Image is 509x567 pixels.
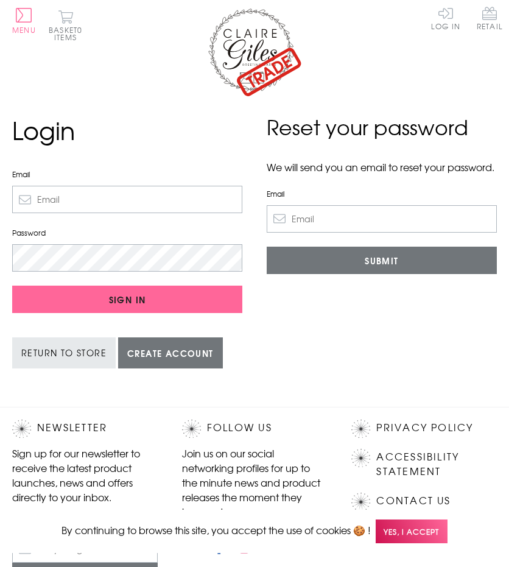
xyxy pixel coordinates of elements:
[182,420,328,438] h2: Follow Us
[267,247,497,274] input: Submit
[267,160,497,174] p: We will send you an email to reset your password.
[376,493,451,509] a: Contact Us
[477,6,503,32] a: Retail
[12,227,242,238] label: Password
[376,449,459,480] a: Accessibility Statement
[376,420,473,436] a: Privacy Policy
[49,10,82,41] button: Basket0 items
[12,169,242,180] label: Email
[267,188,497,199] label: Email
[376,519,448,543] span: Yes, I accept
[267,205,497,233] input: Email
[12,8,36,33] button: Menu
[12,446,158,504] p: Sign up for our newsletter to receive the latest product launches, news and offers directly to yo...
[267,112,497,143] h2: Reset your password
[431,6,460,30] a: Log In
[206,6,303,97] img: Claire Giles Trade
[12,420,158,438] h2: Newsletter
[54,24,82,43] span: 0 items
[477,6,503,30] span: Retail
[12,186,242,213] input: Email
[12,24,36,35] span: Menu
[12,337,116,368] a: Return to Store
[182,446,328,519] p: Join us on our social networking profiles for up to the minute news and product releases the mome...
[12,112,242,149] h1: Login
[118,337,223,368] a: Create account
[12,286,242,313] input: Sign In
